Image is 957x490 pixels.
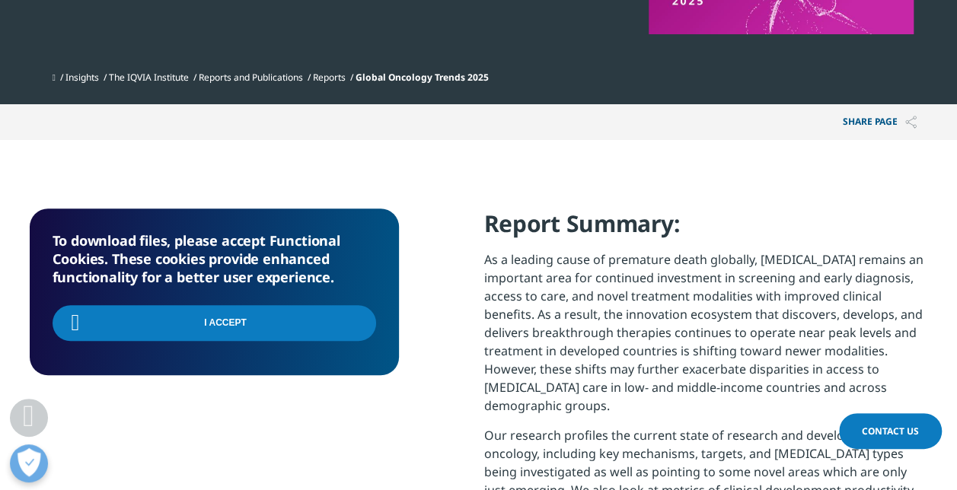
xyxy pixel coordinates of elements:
[199,71,303,84] a: Reports and Publications
[10,444,48,482] button: Open Preferences
[109,71,189,84] a: The IQVIA Institute
[65,71,99,84] a: Insights
[53,305,376,341] input: I Accept
[313,71,346,84] a: Reports
[53,231,376,286] h5: To download files, please accept Functional Cookies. These cookies provide enhanced functionality...
[484,208,928,250] h4: Report Summary:
[905,116,917,129] img: Share PAGE
[831,104,928,140] button: Share PAGEShare PAGE
[356,71,489,84] span: Global Oncology Trends 2025
[831,104,928,140] p: Share PAGE
[862,425,919,437] span: Contact Us
[839,413,942,449] a: Contact Us
[484,250,928,426] p: As a leading cause of premature death globally, [MEDICAL_DATA] remains an important area for cont...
